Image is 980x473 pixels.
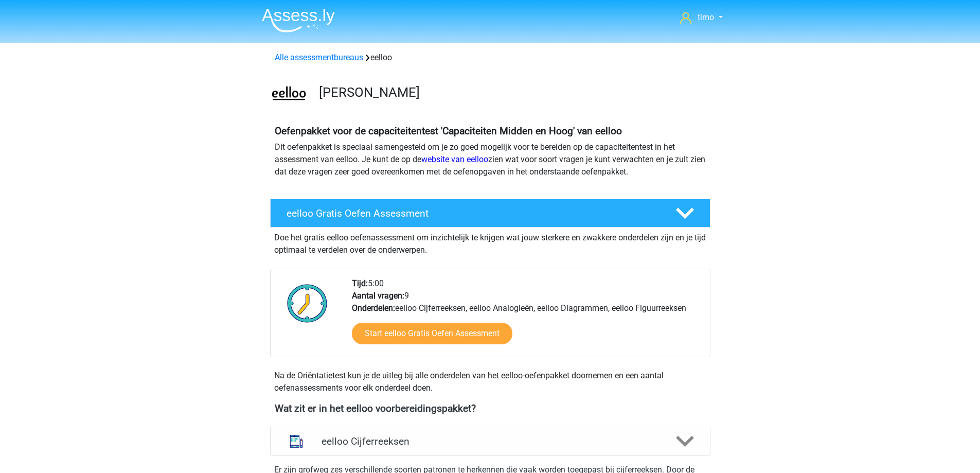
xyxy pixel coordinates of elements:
b: Oefenpakket voor de capaciteitentest 'Capaciteiten Midden en Hoog' van eelloo [275,125,622,137]
a: eelloo Gratis Oefen Assessment [266,199,715,227]
a: cijferreeksen eelloo Cijferreeksen [266,427,715,456]
b: Tijd: [352,278,368,288]
div: eelloo [271,51,710,64]
h4: eelloo Gratis Oefen Assessment [287,207,659,219]
img: Klok [281,277,333,329]
h4: Wat zit er in het eelloo voorbereidingspakket? [275,402,706,414]
h3: [PERSON_NAME] [319,84,702,100]
div: 5:00 9 eelloo Cijferreeksen, eelloo Analogieën, eelloo Diagrammen, eelloo Figuurreeksen [344,277,709,357]
a: Start eelloo Gratis Oefen Assessment [352,323,512,344]
b: Aantal vragen: [352,291,404,301]
img: cijferreeksen [283,428,310,454]
img: eelloo.png [271,76,307,113]
a: Alle assessmentbureaus [275,52,363,62]
span: timo [698,12,714,22]
b: Onderdelen: [352,303,395,313]
div: Na de Oriëntatietest kun je de uitleg bij alle onderdelen van het eelloo-oefenpakket doornemen en... [270,370,710,394]
a: timo [676,11,726,24]
a: website van eelloo [421,154,488,164]
div: Doe het gratis eelloo oefenassessment om inzichtelijk te krijgen wat jouw sterkere en zwakkere on... [270,227,710,256]
h4: eelloo Cijferreeksen [322,435,658,447]
img: Assessly [262,8,335,32]
p: Dit oefenpakket is speciaal samengesteld om je zo goed mogelijk voor te bereiden op de capaciteit... [275,141,706,178]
